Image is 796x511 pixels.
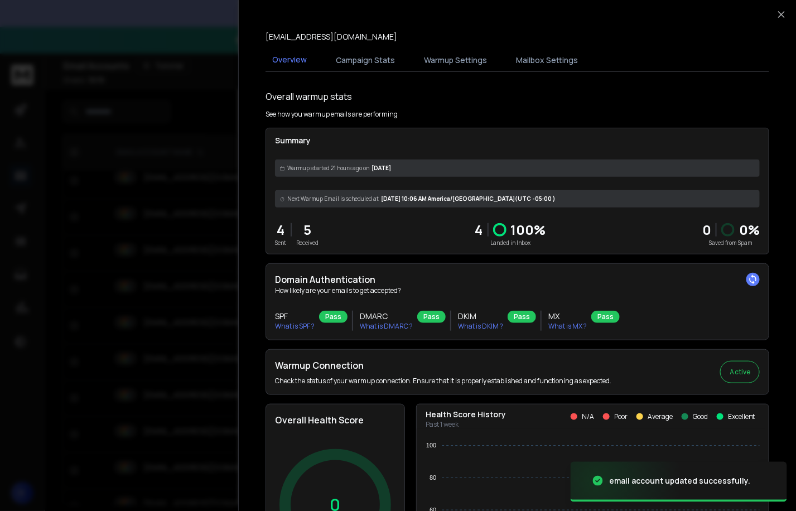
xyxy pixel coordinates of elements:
span: Next Warmup Email is scheduled at [287,195,379,203]
button: Active [720,361,760,383]
tspan: 80 [430,474,436,481]
p: Saved from Spam [702,239,760,247]
h2: Overall Health Score [275,413,395,427]
p: 4 [275,221,286,239]
button: Campaign Stats [329,48,402,73]
h2: Domain Authentication [275,273,760,286]
div: Pass [417,311,446,323]
div: Pass [508,311,536,323]
tspan: 100 [426,442,436,449]
h3: DMARC [360,311,413,322]
span: Warmup started 21 hours ago on [287,164,369,172]
div: [DATE] [275,160,760,177]
p: What is DMARC ? [360,322,413,331]
p: Sent [275,239,286,247]
button: Overview [266,47,313,73]
p: What is DKIM ? [458,322,503,331]
p: Landed in Inbox [475,239,546,247]
div: Pass [591,311,620,323]
p: 0 % [739,221,760,239]
p: What is MX ? [548,322,587,331]
h3: SPF [275,311,315,322]
p: Poor [614,412,628,421]
p: See how you warmup emails are performing [266,110,398,119]
h1: Overall warmup stats [266,90,352,103]
p: Health Score History [426,409,506,420]
p: [EMAIL_ADDRESS][DOMAIN_NAME] [266,31,397,42]
p: 100 % [511,221,546,239]
p: N/A [582,412,594,421]
p: Summary [275,135,760,146]
h3: DKIM [458,311,503,322]
p: Check the status of your warmup connection. Ensure that it is properly established and functionin... [275,377,611,385]
p: Past 1 week [426,420,506,429]
p: Average [648,412,673,421]
p: Received [296,239,319,247]
h2: Warmup Connection [275,359,611,372]
p: What is SPF ? [275,322,315,331]
div: Pass [319,311,348,323]
div: [DATE] 10:06 AM America/[GEOGRAPHIC_DATA] (UTC -05:00 ) [275,190,760,208]
p: 4 [475,221,483,239]
p: Good [693,412,708,421]
h3: MX [548,311,587,322]
button: Warmup Settings [417,48,494,73]
p: How likely are your emails to get accepted? [275,286,760,295]
p: 5 [296,221,319,239]
button: Mailbox Settings [509,48,585,73]
p: Excellent [728,412,755,421]
strong: 0 [702,220,711,239]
